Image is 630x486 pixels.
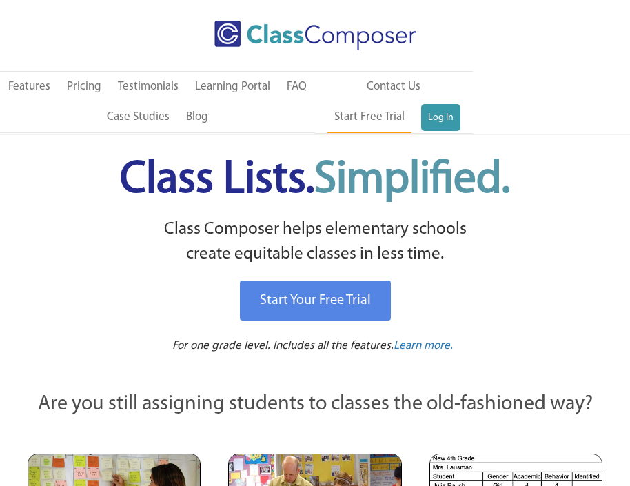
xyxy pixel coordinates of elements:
nav: Header Menu [315,72,473,133]
a: Learning Portal [188,72,277,102]
a: FAQ [280,72,314,102]
a: Learn more. [394,338,453,355]
a: Start Free Trial [327,102,411,133]
a: Pricing [60,72,108,102]
a: Features [1,72,57,102]
a: Log In [421,104,460,132]
a: Start Your Free Trial [240,281,391,321]
a: Testimonials [111,72,185,102]
span: Simplified. [314,158,510,203]
span: Start Your Free Trial [260,294,371,307]
a: Blog [179,102,215,132]
p: Class Composer helps elementary schools create equitable classes in less time. [14,217,616,267]
span: Class Lists. [120,158,510,203]
p: Are you still assigning students to classes the old-fashioned way? [28,389,602,420]
span: Learn more. [394,340,453,352]
a: Case Studies [100,102,176,132]
span: For one grade level. Includes all the features. [172,340,394,352]
a: Contact Us [360,72,427,102]
img: Class Composer [214,21,416,50]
